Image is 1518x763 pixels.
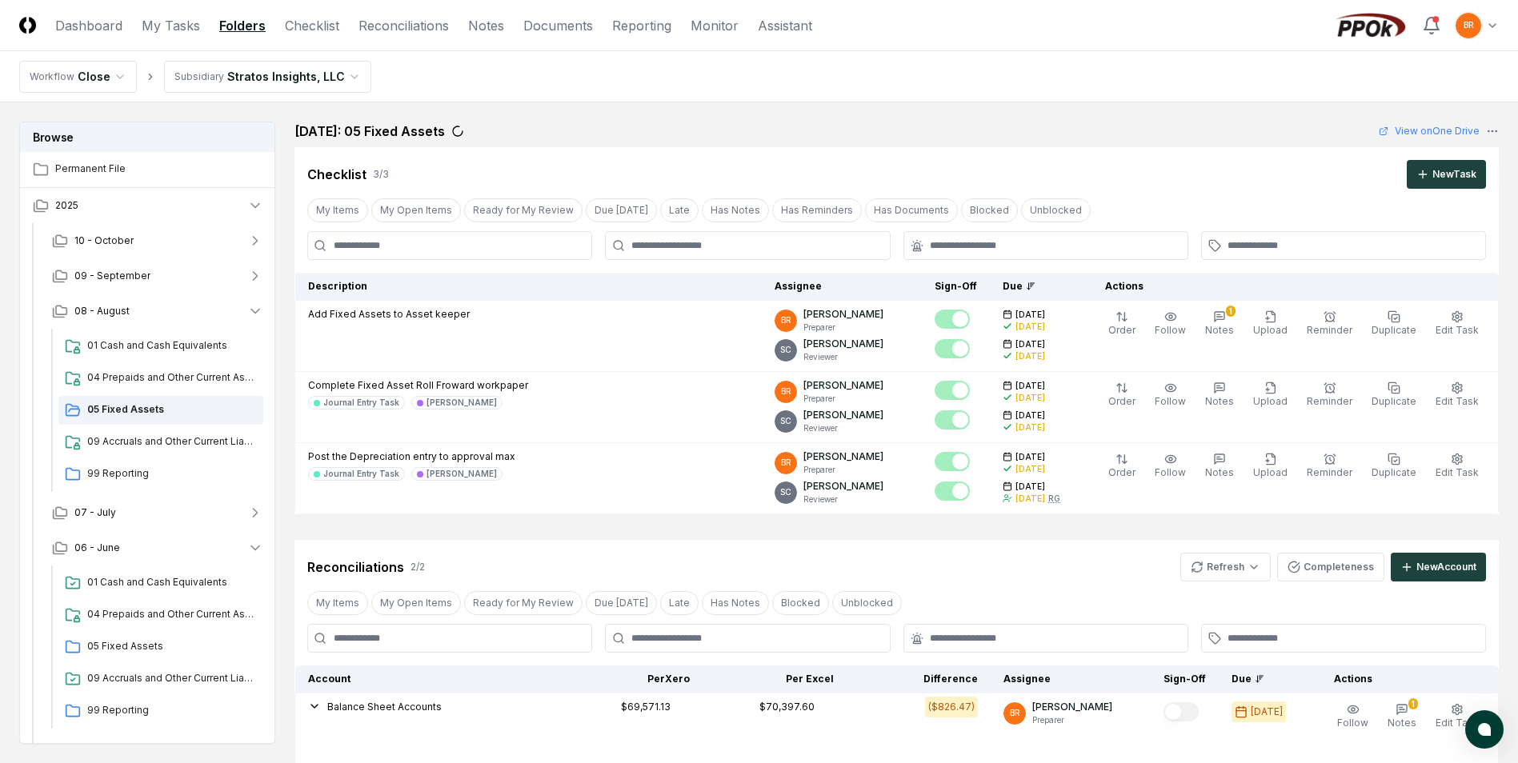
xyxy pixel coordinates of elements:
div: Workflow [30,70,74,84]
div: RG [1048,493,1060,505]
div: Journal Entry Task [323,397,399,409]
span: Notes [1205,466,1234,478]
button: Edit Task [1432,449,1482,483]
button: atlas-launcher [1465,710,1504,749]
button: Edit Task [1432,307,1482,341]
a: Assistant [758,16,812,35]
span: BR [781,314,791,326]
img: PPOk logo [1332,13,1409,38]
span: BR [1464,19,1474,31]
div: 06 - June [39,565,276,732]
button: 2025 [20,188,276,223]
button: Due Today [586,198,657,222]
p: [PERSON_NAME] [803,408,883,422]
a: 04 Prepaids and Other Current Assets [58,601,263,629]
div: New Task [1432,167,1476,182]
span: 09 - September [74,269,150,283]
a: Documents [523,16,593,35]
span: Edit Task [1436,324,1479,336]
button: 06 - June [39,530,276,565]
div: Actions [1321,672,1486,686]
span: 01 Cash and Cash Equivalents [87,575,257,589]
span: Reminder [1307,395,1352,407]
th: Assignee [762,273,922,301]
button: Upload [1250,449,1291,483]
div: 1 [1226,306,1236,317]
p: Reviewer [803,493,883,505]
button: Mark complete [1164,702,1199,721]
span: 10 - October [74,234,134,248]
button: Refresh [1180,553,1271,581]
nav: breadcrumb [19,61,371,93]
p: Add Fixed Assets to Asset keeper [308,307,470,322]
div: [DATE] [1015,350,1045,362]
button: My Items [307,591,368,615]
button: Mark complete [935,310,970,329]
button: Follow [1152,449,1189,483]
a: Folders [219,16,266,35]
span: [DATE] [1015,481,1045,493]
button: Has Notes [702,591,769,615]
button: Follow [1334,700,1372,733]
div: 1 [1408,698,1418,709]
span: 05 Fixed Assets [87,639,257,653]
button: Due Today [586,591,657,615]
button: Late [660,591,699,615]
p: Complete Fixed Asset Roll Froward workpaper [308,378,528,393]
p: Preparer [1032,714,1112,726]
div: [DATE] [1015,321,1045,333]
button: 10 - October [39,223,276,258]
span: Order [1108,395,1135,407]
span: Notes [1388,717,1416,729]
span: SC [780,344,791,356]
span: 05 Fixed Assets [87,402,257,417]
span: 01 Cash and Cash Equivalents [87,338,257,353]
div: ($826.47) [928,700,975,714]
button: Mark complete [935,452,970,471]
button: Duplicate [1368,378,1420,412]
div: Due [1232,672,1296,686]
button: NewTask [1407,160,1486,189]
span: 04 Prepaids and Other Current Assets [87,607,257,621]
button: NewAccount [1391,553,1486,581]
div: [DATE] [1251,705,1283,719]
span: Edit Task [1436,717,1479,729]
span: Upload [1253,395,1288,407]
p: Reviewer [803,351,883,363]
a: Permanent File [20,152,276,187]
a: Dashboard [55,16,122,35]
div: 3 / 3 [373,167,389,182]
button: Order [1105,449,1139,483]
span: Follow [1155,466,1186,478]
button: Upload [1250,378,1291,412]
th: Per Xero [559,665,703,693]
a: 04 Prepaids and Other Current Assets [58,364,263,393]
button: Follow [1152,307,1189,341]
div: Checklist [307,165,366,184]
button: Order [1105,307,1139,341]
div: [DATE] [1015,493,1045,505]
p: Post the Depreciation entry to approval max [308,449,515,464]
span: Balance Sheet Accounts [327,701,442,713]
button: Balance Sheet Accounts [327,700,442,714]
span: 08 - August [74,304,130,318]
button: Mark complete [935,410,970,429]
button: Mark complete [935,339,970,358]
button: 1Notes [1202,307,1237,341]
span: [DATE] [1015,338,1045,350]
button: 1Notes [1384,700,1420,733]
th: Per Excel [703,665,847,693]
button: Duplicate [1368,307,1420,341]
div: [PERSON_NAME] [427,397,497,409]
span: BR [781,385,791,397]
div: Account [308,672,547,686]
button: Edit Task [1432,700,1482,733]
button: My Open Items [371,591,461,615]
button: Edit Task [1432,378,1482,412]
button: Unblocked [1021,198,1091,222]
a: Monitor [691,16,739,35]
button: Reminder [1304,449,1356,483]
p: Preparer [803,322,883,334]
span: Duplicate [1372,324,1416,336]
button: Ready for My Review [464,591,583,615]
